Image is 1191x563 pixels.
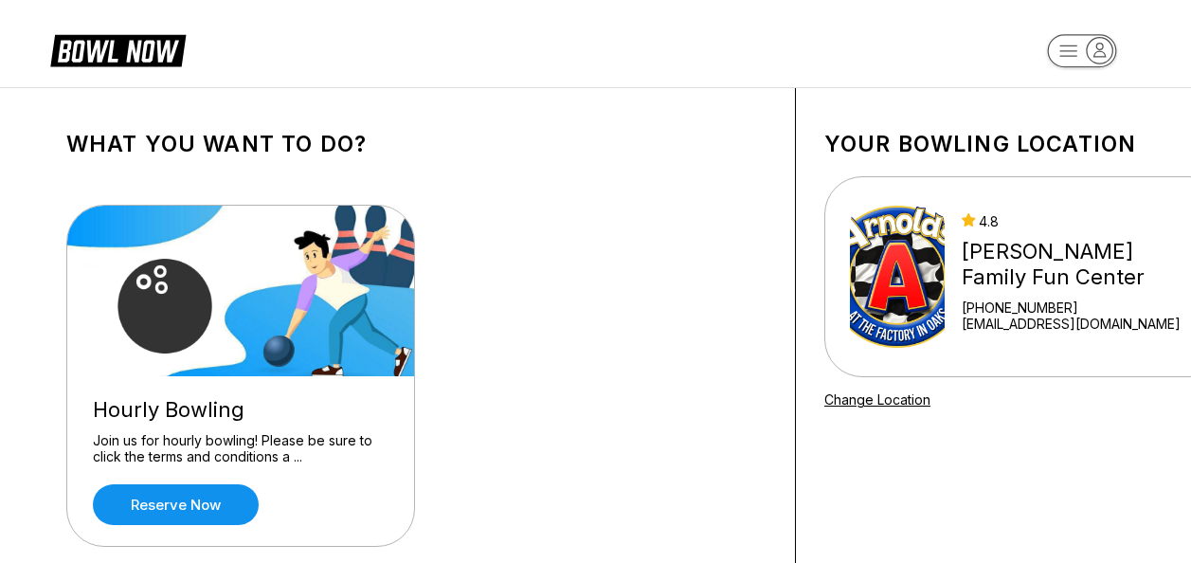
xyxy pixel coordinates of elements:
h1: What you want to do? [66,131,767,157]
img: Hourly Bowling [67,206,416,376]
div: Join us for hourly bowling! Please be sure to click the terms and conditions a ... [93,432,388,465]
a: Change Location [824,391,930,408]
img: Arnold's Family Fun Center [850,206,945,348]
a: Reserve now [93,484,259,525]
div: Hourly Bowling [93,397,388,423]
